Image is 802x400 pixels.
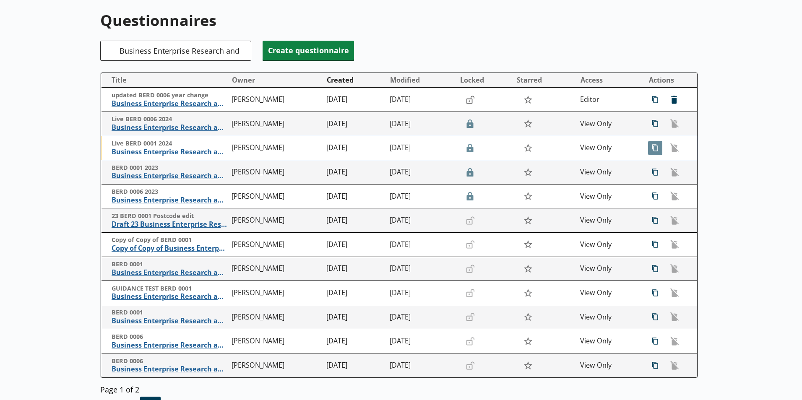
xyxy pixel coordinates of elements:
[386,305,456,329] td: [DATE]
[323,88,386,112] td: [DATE]
[228,208,323,233] td: [PERSON_NAME]
[519,92,537,108] button: Star
[462,93,479,107] button: Lock
[112,99,228,108] span: Business Enterprise Research and Development
[323,112,386,136] td: [DATE]
[576,305,640,329] td: View Only
[519,285,537,301] button: Star
[100,41,251,61] input: Search questionnaire titles
[112,171,228,180] span: Business Enterprise Research and Development
[100,382,698,394] div: Page 1 of 2
[323,257,386,281] td: [DATE]
[112,115,228,123] span: Live BERD 0006 2024
[112,260,228,268] span: BERD 0001
[519,333,537,349] button: Star
[105,73,228,87] button: Title
[576,257,640,281] td: View Only
[386,233,456,257] td: [DATE]
[386,281,456,305] td: [DATE]
[112,317,228,325] span: Business Enterprise Research and Development
[323,208,386,233] td: [DATE]
[112,196,228,205] span: Business Enterprise Research and Development
[386,88,456,112] td: [DATE]
[112,341,228,350] span: Business Enterprise Research and Development
[228,353,323,378] td: [PERSON_NAME]
[576,112,640,136] td: View Only
[386,208,456,233] td: [DATE]
[112,220,228,229] span: Draft 23 Business Enterprise Research and Development (Postcode edit)
[112,212,228,220] span: 23 BERD 0001 Postcode edit
[323,305,386,329] td: [DATE]
[576,329,640,353] td: View Only
[228,184,323,208] td: [PERSON_NAME]
[323,73,386,87] button: Created
[386,112,456,136] td: [DATE]
[228,305,323,329] td: [PERSON_NAME]
[323,353,386,378] td: [DATE]
[576,281,640,305] td: View Only
[112,140,227,148] span: Live BERD 0001 2024
[228,112,323,136] td: [PERSON_NAME]
[456,73,513,87] button: Locked
[228,88,323,112] td: [PERSON_NAME]
[519,357,537,373] button: Star
[576,233,640,257] td: View Only
[519,116,537,132] button: Star
[112,188,228,196] span: BERD 0006 2023
[513,73,576,87] button: Starred
[519,188,537,204] button: Star
[228,136,323,160] td: [PERSON_NAME]
[577,73,639,87] button: Access
[323,329,386,353] td: [DATE]
[229,73,323,87] button: Owner
[386,184,456,208] td: [DATE]
[112,148,227,156] span: Business Enterprise Research and Development
[112,292,228,301] span: Business Enterprise Research and Development
[323,281,386,305] td: [DATE]
[519,236,537,252] button: Star
[228,329,323,353] td: [PERSON_NAME]
[323,160,386,184] td: [DATE]
[386,329,456,353] td: [DATE]
[112,123,228,132] span: Business Enterprise Research and Development
[112,268,228,277] span: Business Enterprise Research and Development
[228,233,323,257] td: [PERSON_NAME]
[519,261,537,277] button: Star
[100,10,698,31] h1: Questionnaires
[112,365,228,374] span: Business Enterprise Research and Development
[112,333,228,341] span: BERD 0006
[228,160,323,184] td: [PERSON_NAME]
[323,184,386,208] td: [DATE]
[228,281,323,305] td: [PERSON_NAME]
[112,357,228,365] span: BERD 0006
[323,136,386,160] td: [DATE]
[112,91,228,99] span: updated BERD 0006 year change
[387,73,456,87] button: Modified
[386,257,456,281] td: [DATE]
[112,309,228,317] span: BERD 0001
[576,184,640,208] td: View Only
[576,353,640,378] td: View Only
[263,41,354,60] button: Create questionnaire
[386,353,456,378] td: [DATE]
[112,285,228,293] span: GUIDANCE TEST BERD 0001
[576,208,640,233] td: View Only
[576,136,640,160] td: View Only
[323,233,386,257] td: [DATE]
[386,136,456,160] td: [DATE]
[112,164,228,172] span: BERD 0001 2023
[519,309,537,325] button: Star
[640,73,697,88] th: Actions
[576,160,640,184] td: View Only
[519,213,537,229] button: Star
[519,140,537,156] button: Star
[112,244,228,253] span: Copy of Copy of Business Enterprise Research and Development
[386,160,456,184] td: [DATE]
[228,257,323,281] td: [PERSON_NAME]
[576,88,640,112] td: Editor
[519,164,537,180] button: Star
[112,236,228,244] span: Copy of Copy of BERD 0001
